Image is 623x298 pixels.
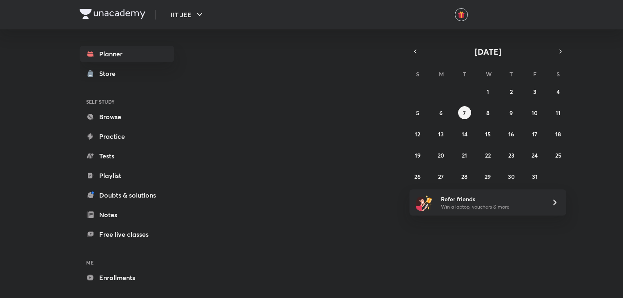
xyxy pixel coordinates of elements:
[475,46,501,57] span: [DATE]
[552,106,565,119] button: October 11, 2025
[462,151,467,159] abbr: October 21, 2025
[80,167,174,184] a: Playlist
[510,70,513,78] abbr: Thursday
[508,130,514,138] abbr: October 16, 2025
[439,70,444,78] abbr: Monday
[80,226,174,242] a: Free live classes
[80,46,174,62] a: Planner
[556,88,560,96] abbr: October 4, 2025
[80,269,174,286] a: Enrollments
[434,149,447,162] button: October 20, 2025
[485,173,491,180] abbr: October 29, 2025
[528,85,541,98] button: October 3, 2025
[463,109,466,117] abbr: October 7, 2025
[80,187,174,203] a: Doubts & solutions
[421,46,555,57] button: [DATE]
[485,151,491,159] abbr: October 22, 2025
[486,70,492,78] abbr: Wednesday
[414,173,421,180] abbr: October 26, 2025
[505,170,518,183] button: October 30, 2025
[552,85,565,98] button: October 4, 2025
[458,11,465,18] img: avatar
[80,207,174,223] a: Notes
[416,109,419,117] abbr: October 5, 2025
[438,130,444,138] abbr: October 13, 2025
[463,70,466,78] abbr: Tuesday
[533,70,536,78] abbr: Friday
[485,130,491,138] abbr: October 15, 2025
[505,127,518,140] button: October 16, 2025
[458,127,471,140] button: October 14, 2025
[99,69,120,78] div: Store
[528,106,541,119] button: October 10, 2025
[415,130,420,138] abbr: October 12, 2025
[532,173,538,180] abbr: October 31, 2025
[481,127,494,140] button: October 15, 2025
[80,95,174,109] h6: SELF STUDY
[80,148,174,164] a: Tests
[505,149,518,162] button: October 23, 2025
[80,9,145,19] img: Company Logo
[434,106,447,119] button: October 6, 2025
[462,130,467,138] abbr: October 14, 2025
[458,106,471,119] button: October 7, 2025
[533,88,536,96] abbr: October 3, 2025
[555,130,561,138] abbr: October 18, 2025
[80,109,174,125] a: Browse
[481,170,494,183] button: October 29, 2025
[528,170,541,183] button: October 31, 2025
[552,127,565,140] button: October 18, 2025
[461,173,467,180] abbr: October 28, 2025
[481,85,494,98] button: October 1, 2025
[434,127,447,140] button: October 13, 2025
[508,173,515,180] abbr: October 30, 2025
[415,151,421,159] abbr: October 19, 2025
[508,151,514,159] abbr: October 23, 2025
[532,109,538,117] abbr: October 10, 2025
[510,88,513,96] abbr: October 2, 2025
[80,256,174,269] h6: ME
[505,106,518,119] button: October 9, 2025
[552,149,565,162] button: October 25, 2025
[510,109,513,117] abbr: October 9, 2025
[441,195,541,203] h6: Refer friends
[80,128,174,145] a: Practice
[556,109,561,117] abbr: October 11, 2025
[528,127,541,140] button: October 17, 2025
[556,70,560,78] abbr: Saturday
[487,88,489,96] abbr: October 1, 2025
[411,149,424,162] button: October 19, 2025
[416,70,419,78] abbr: Sunday
[416,194,432,211] img: referral
[80,9,145,21] a: Company Logo
[528,149,541,162] button: October 24, 2025
[434,170,447,183] button: October 27, 2025
[458,170,471,183] button: October 28, 2025
[481,106,494,119] button: October 8, 2025
[455,8,468,21] button: avatar
[439,109,443,117] abbr: October 6, 2025
[555,151,561,159] abbr: October 25, 2025
[486,109,489,117] abbr: October 8, 2025
[80,65,174,82] a: Store
[166,7,209,23] button: IIT JEE
[481,149,494,162] button: October 22, 2025
[438,151,444,159] abbr: October 20, 2025
[411,170,424,183] button: October 26, 2025
[438,173,444,180] abbr: October 27, 2025
[411,106,424,119] button: October 5, 2025
[505,85,518,98] button: October 2, 2025
[458,149,471,162] button: October 21, 2025
[532,151,538,159] abbr: October 24, 2025
[532,130,537,138] abbr: October 17, 2025
[441,203,541,211] p: Win a laptop, vouchers & more
[411,127,424,140] button: October 12, 2025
